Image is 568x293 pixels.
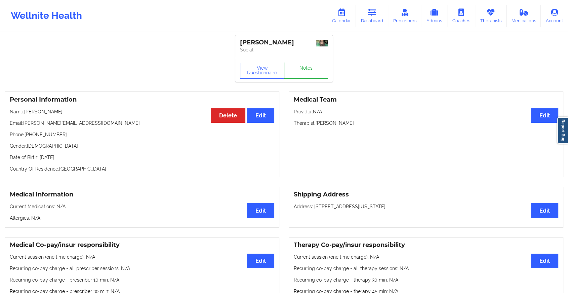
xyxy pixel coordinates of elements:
p: Recurring co-pay charge - all prescriber sessions : N/A [10,265,274,272]
p: Email: [PERSON_NAME][EMAIL_ADDRESS][DOMAIN_NAME] [10,120,274,126]
button: View Questionnaire [240,62,284,79]
p: Address: [STREET_ADDRESS][US_STATE]. [294,203,558,210]
p: Allergies: N/A [10,215,274,221]
a: Dashboard [356,5,388,27]
a: Report Bug [557,117,568,144]
div: [PERSON_NAME] [240,39,328,46]
h3: Shipping Address [294,191,558,198]
a: Notes [284,62,328,79]
p: Provider: N/A [294,108,558,115]
button: Delete [211,108,245,123]
p: Recurring co-pay charge - prescriber 10 min : N/A [10,277,274,283]
a: Coaches [447,5,475,27]
a: Calendar [327,5,356,27]
h3: Medical Team [294,96,558,104]
button: Edit [531,108,558,123]
p: Country Of Residence: [GEOGRAPHIC_DATA] [10,166,274,172]
h3: Therapy Co-pay/insur responsibility [294,241,558,249]
p: Name: [PERSON_NAME] [10,108,274,115]
a: Account [541,5,568,27]
button: Edit [531,203,558,218]
p: Date of Birth: [DATE] [10,154,274,161]
p: Phone: [PHONE_NUMBER] [10,131,274,138]
a: Therapists [475,5,506,27]
p: Gender: [DEMOGRAPHIC_DATA] [10,143,274,149]
img: 777e1b26-83ad-471f-add7-42677fb26d54_0c1d36bd-8e41-4aa6-afec-d5780cb3da43IMG_6690.jpeg [316,40,328,46]
a: Prescribers [388,5,421,27]
h3: Medical Co-pay/insur responsibility [10,241,274,249]
a: Admins [421,5,447,27]
p: Therapist: [PERSON_NAME] [294,120,558,126]
p: Current session (one time charge): N/A [294,254,558,260]
h3: Medical Information [10,191,274,198]
button: Edit [247,203,274,218]
p: Current session (one time charge): N/A [10,254,274,260]
button: Edit [247,254,274,268]
p: Recurring co-pay charge - therapy 30 min : N/A [294,277,558,283]
a: Medications [506,5,541,27]
p: Recurring co-pay charge - all therapy sessions : N/A [294,265,558,272]
p: Current Medications: N/A [10,203,274,210]
p: Social [240,46,328,53]
button: Edit [531,254,558,268]
button: Edit [247,108,274,123]
h3: Personal Information [10,96,274,104]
